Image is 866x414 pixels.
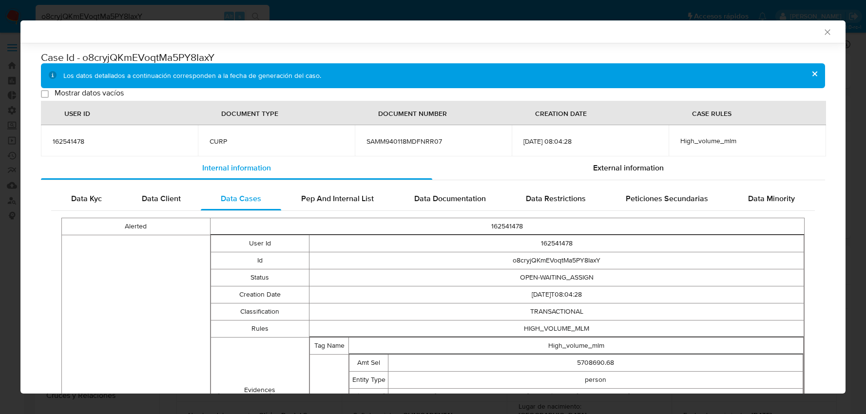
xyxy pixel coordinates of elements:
[53,137,186,146] span: 162541478
[41,51,825,63] h2: Case Id - o8cryjQKmEVoqtMa5PY8IaxY
[748,193,795,204] span: Data Minority
[62,218,211,235] td: Alerted
[626,193,708,204] span: Peticiones Secundarias
[349,371,388,388] td: Entity Type
[309,303,804,320] td: TRANSACTIONAL
[210,218,804,235] td: 162541478
[388,354,803,371] td: 5708690.68
[211,269,309,286] td: Status
[211,286,309,303] td: Creation Date
[210,137,343,146] span: CURP
[309,320,804,337] td: HIGH_VOLUME_MLM
[221,193,261,204] span: Data Cases
[211,320,309,337] td: Rules
[366,137,500,146] span: SAMM940118MDFNRR07
[202,162,271,173] span: Internal information
[309,269,804,286] td: OPEN-WAITING_ASSIGN
[309,235,804,252] td: 162541478
[366,101,459,125] div: DOCUMENT NUMBER
[388,388,803,405] td: deb957c0cb7f20ea75714a120878e652
[210,101,290,125] div: DOCUMENT TYPE
[811,71,817,77] button: cerrar
[349,388,388,405] td: Person Id
[349,354,388,371] td: Amt Sel
[680,136,736,146] span: High_volume_mlm
[526,193,586,204] span: Data Restrictions
[680,101,743,125] div: CASE RULES
[414,193,486,204] span: Data Documentation
[63,71,321,80] span: Los datos detallados a continuación corresponden a la fecha de generación del caso.
[55,88,124,98] span: Mostrar datos vacíos
[71,193,102,204] span: Data Kyc
[211,303,309,320] td: Classification
[51,187,815,210] div: Detailed internal info
[211,252,309,269] td: Id
[41,90,49,98] input: Mostrar datos vacíos
[41,156,825,180] div: Detailed info
[523,101,598,125] div: CREATION DATE
[309,252,804,269] td: o8cryjQKmEVoqtMa5PY8IaxY
[309,286,804,303] td: [DATE]T08:04:28
[301,193,374,204] span: Pep And Internal List
[53,101,102,125] div: USER ID
[388,371,803,388] td: person
[20,20,846,394] div: closure-recommendation-modal
[310,337,349,354] td: Tag Name
[823,27,831,36] button: Cerrar ventana
[211,235,309,252] td: User Id
[349,337,804,354] td: High_volume_mlm
[142,193,181,204] span: Data Client
[523,137,657,146] span: [DATE] 08:04:28
[593,162,664,173] span: External information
